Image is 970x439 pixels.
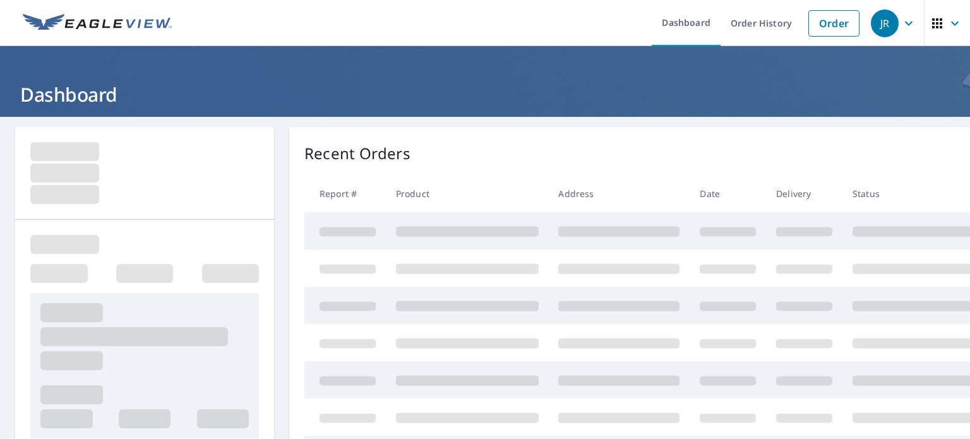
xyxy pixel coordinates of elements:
[386,175,549,212] th: Product
[871,9,899,37] div: JR
[808,10,859,37] a: Order
[548,175,690,212] th: Address
[15,81,955,107] h1: Dashboard
[304,142,410,165] p: Recent Orders
[690,175,766,212] th: Date
[23,14,172,33] img: EV Logo
[766,175,842,212] th: Delivery
[304,175,386,212] th: Report #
